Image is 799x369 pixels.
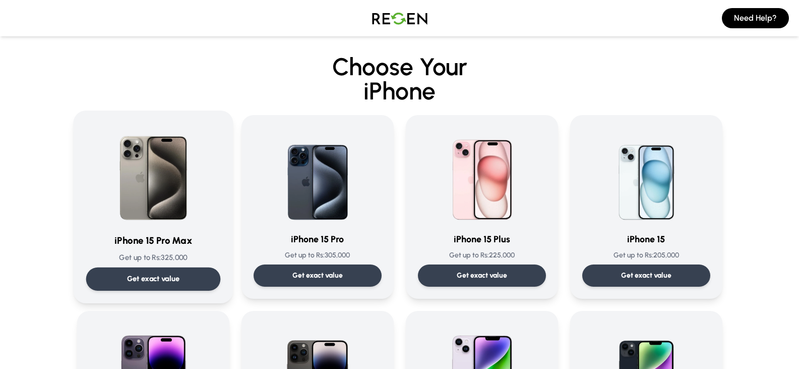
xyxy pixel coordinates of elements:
[434,127,530,224] img: iPhone 15 Plus
[86,252,220,263] p: Get up to Rs: 325,000
[457,271,507,281] p: Get exact value
[582,250,710,260] p: Get up to Rs: 205,000
[332,52,467,81] span: Choose Your
[364,4,435,32] img: Logo
[582,232,710,246] h3: iPhone 15
[254,232,382,246] h3: iPhone 15 Pro
[254,250,382,260] p: Get up to Rs: 305,000
[102,123,204,225] img: iPhone 15 Pro Max
[722,8,789,28] button: Need Help?
[418,250,546,260] p: Get up to Rs: 225,000
[598,127,695,224] img: iPhone 15
[86,234,220,248] h3: iPhone 15 Pro Max
[269,127,366,224] img: iPhone 15 Pro
[127,274,179,284] p: Get exact value
[23,79,777,103] span: iPhone
[418,232,546,246] h3: iPhone 15 Plus
[621,271,671,281] p: Get exact value
[292,271,343,281] p: Get exact value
